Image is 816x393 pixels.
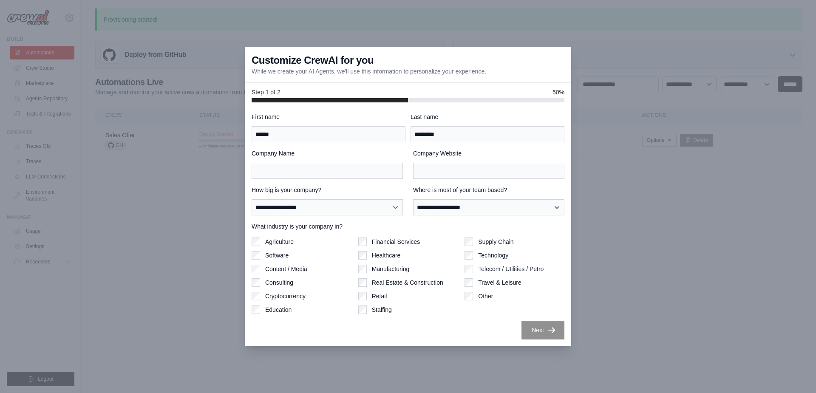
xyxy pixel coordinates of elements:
label: Company Website [413,149,564,158]
label: Technology [478,251,508,260]
label: Content / Media [265,265,307,273]
label: Agriculture [265,237,294,246]
label: Education [265,305,292,314]
label: Consulting [265,278,293,287]
label: Healthcare [372,251,401,260]
label: Telecom / Utilities / Petro [478,265,544,273]
label: Cryptocurrency [265,292,306,300]
label: Financial Services [372,237,420,246]
h3: Customize CrewAI for you [252,54,374,67]
span: 50% [552,88,564,96]
label: Manufacturing [372,265,410,273]
label: What industry is your company in? [252,222,564,231]
p: While we create your AI Agents, we'll use this information to personalize your experience. [252,67,486,76]
label: Company Name [252,149,403,158]
span: Step 1 of 2 [252,88,280,96]
label: Supply Chain [478,237,513,246]
button: Next [521,321,564,339]
label: First name [252,113,405,121]
label: Other [478,292,493,300]
label: Software [265,251,289,260]
label: Staffing [372,305,392,314]
label: Travel & Leisure [478,278,521,287]
label: Real Estate & Construction [372,278,443,287]
label: How big is your company? [252,186,403,194]
label: Last name [411,113,564,121]
label: Retail [372,292,387,300]
label: Where is most of your team based? [413,186,564,194]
